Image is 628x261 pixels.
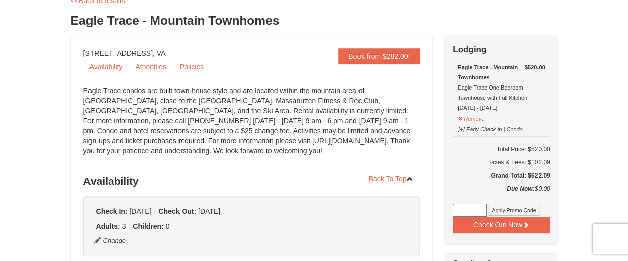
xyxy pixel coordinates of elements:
[338,48,420,64] a: Book from $282.00!
[133,222,163,230] strong: Children:
[453,184,550,204] div: $0.00
[83,85,420,166] div: Eagle Trace condos are built town-house style and are located within the mountain area of [GEOGRA...
[362,171,420,186] a: Back To Top
[96,207,128,215] strong: Check In:
[453,45,486,54] strong: Lodging
[173,59,210,74] a: Policies
[158,207,196,215] strong: Check Out:
[453,144,550,154] h6: Total Price: $520.00
[129,207,151,215] span: [DATE]
[453,217,550,233] button: Check Out Now
[83,171,420,191] h3: Availability
[122,222,126,230] span: 3
[166,222,170,230] span: 0
[71,11,558,31] h3: Eagle Trace - Mountain Townhomes
[129,59,172,74] a: Amenities
[458,111,485,124] button: Remove
[453,157,550,167] div: Taxes & Fees: $102.09
[488,205,540,216] button: Apply Promo Code
[96,222,120,230] strong: Adults:
[458,62,545,113] div: Eagle Trace One Bedroom Townhouse with Full Kitchen [DATE] - [DATE]
[94,235,127,246] button: Change
[507,185,534,192] strong: Due Now:
[525,62,545,72] strong: $520.00
[198,207,220,215] span: [DATE]
[453,170,550,181] h5: Grand Total: $622.09
[83,59,129,74] a: Availability
[458,64,518,80] strong: Eagle Trace - Mountain Townhomes
[458,122,523,134] button: [+] Early Check-in | Condo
